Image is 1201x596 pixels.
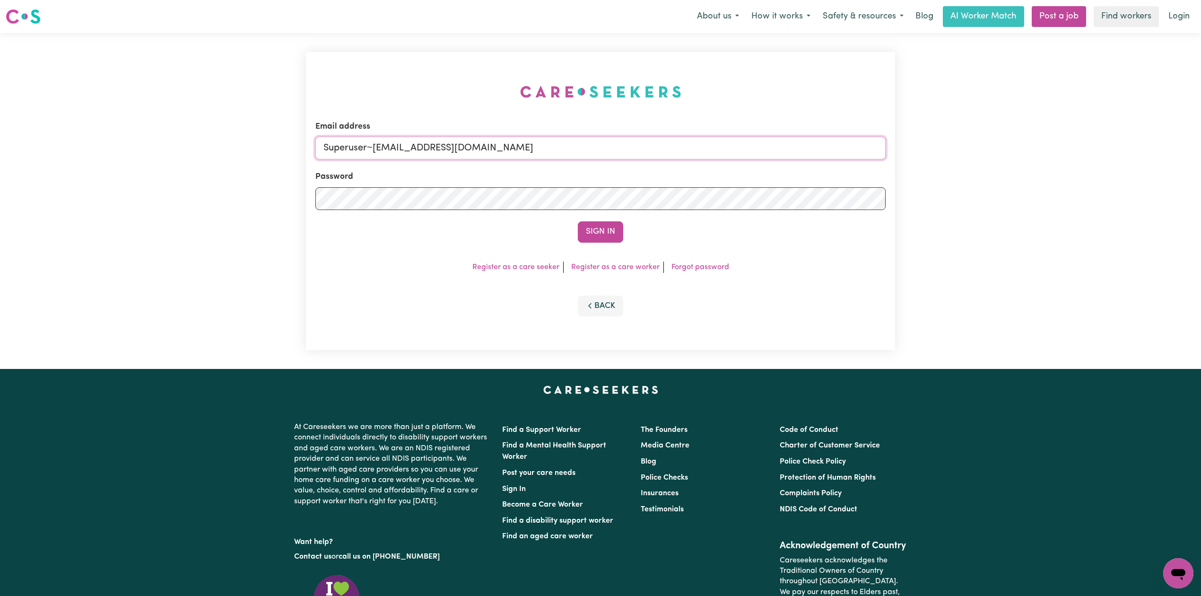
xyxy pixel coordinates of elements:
button: Sign In [578,221,623,242]
a: NDIS Code of Conduct [780,506,857,513]
button: Safety & resources [817,7,910,26]
button: Back [578,296,623,316]
a: Find a disability support worker [502,517,613,525]
a: Blog [641,458,656,465]
a: Complaints Policy [780,490,842,497]
a: AI Worker Match [943,6,1024,27]
a: Careseekers home page [543,386,658,394]
p: or [294,548,491,566]
a: Find an aged care worker [502,533,593,540]
a: Careseekers logo [6,6,41,27]
a: Testimonials [641,506,684,513]
a: Find a Mental Health Support Worker [502,442,606,461]
a: call us on [PHONE_NUMBER] [339,553,440,561]
button: How it works [745,7,817,26]
a: Become a Care Worker [502,501,583,508]
a: Police Check Policy [780,458,846,465]
a: Media Centre [641,442,689,449]
p: At Careseekers we are more than just a platform. We connect individuals directly to disability su... [294,418,491,510]
button: About us [691,7,745,26]
label: Email address [315,121,370,133]
a: Register as a care seeker [472,263,559,271]
a: Charter of Customer Service [780,442,880,449]
a: Find a Support Worker [502,426,581,434]
label: Password [315,171,353,183]
a: Police Checks [641,474,688,482]
a: Sign In [502,485,526,493]
a: Login [1163,6,1195,27]
input: Email address [315,137,886,159]
img: Careseekers logo [6,8,41,25]
h2: Acknowledgement of Country [780,540,907,552]
a: Code of Conduct [780,426,838,434]
a: Register as a care worker [571,263,660,271]
p: Want help? [294,533,491,547]
a: Find workers [1094,6,1159,27]
a: Protection of Human Rights [780,474,876,482]
a: Contact us [294,553,331,561]
a: Post your care needs [502,469,575,477]
a: Insurances [641,490,679,497]
a: Post a job [1032,6,1086,27]
a: The Founders [641,426,688,434]
a: Forgot password [671,263,729,271]
iframe: Button to launch messaging window [1163,558,1193,588]
a: Blog [910,6,939,27]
